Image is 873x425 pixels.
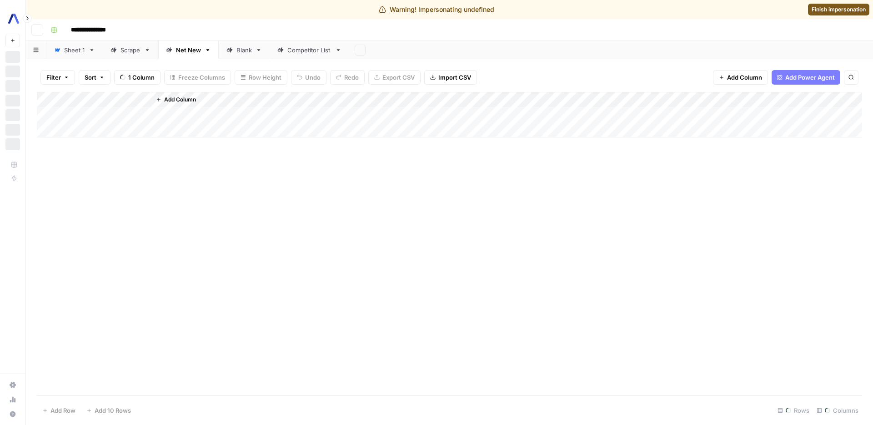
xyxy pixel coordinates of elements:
button: Help + Support [5,407,20,421]
span: 1 Column [128,73,155,82]
span: Redo [344,73,359,82]
div: Sheet 1 [64,46,85,55]
button: Add 10 Rows [81,403,136,418]
span: Sort [85,73,96,82]
div: Blank [236,46,252,55]
a: Sheet 1 [46,41,103,59]
button: Export CSV [368,70,421,85]
span: Add Column [727,73,762,82]
span: Import CSV [438,73,471,82]
div: Competitor List [287,46,331,55]
span: Add Row [50,406,75,415]
button: Redo [330,70,365,85]
div: Warning! Impersonating undefined [379,5,494,14]
button: Sort [79,70,110,85]
span: Row Height [249,73,281,82]
a: Scrape [103,41,158,59]
div: Net New [176,46,201,55]
span: Finish impersonation [812,5,866,14]
a: Settings [5,378,20,392]
button: Add Column [713,70,768,85]
div: Rows [774,403,813,418]
a: Blank [219,41,270,59]
span: Filter [46,73,61,82]
button: Add Power Agent [772,70,840,85]
div: Scrape [120,46,140,55]
a: Finish impersonation [808,4,869,15]
button: Freeze Columns [164,70,231,85]
div: Columns [813,403,862,418]
a: Usage [5,392,20,407]
a: Competitor List [270,41,349,59]
span: Undo [305,73,321,82]
button: Filter [40,70,75,85]
button: Add Column [152,94,200,106]
span: Add Power Agent [785,73,835,82]
button: Workspace: AssemblyAI [5,7,20,30]
button: Undo [291,70,326,85]
button: Import CSV [424,70,477,85]
span: Freeze Columns [178,73,225,82]
span: Add 10 Rows [95,406,131,415]
button: Add Row [37,403,81,418]
img: AssemblyAI Logo [5,10,22,27]
button: Row Height [235,70,287,85]
span: Add Column [164,96,196,104]
a: Net New [158,41,219,59]
button: 1 Column [114,70,161,85]
span: Export CSV [382,73,415,82]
